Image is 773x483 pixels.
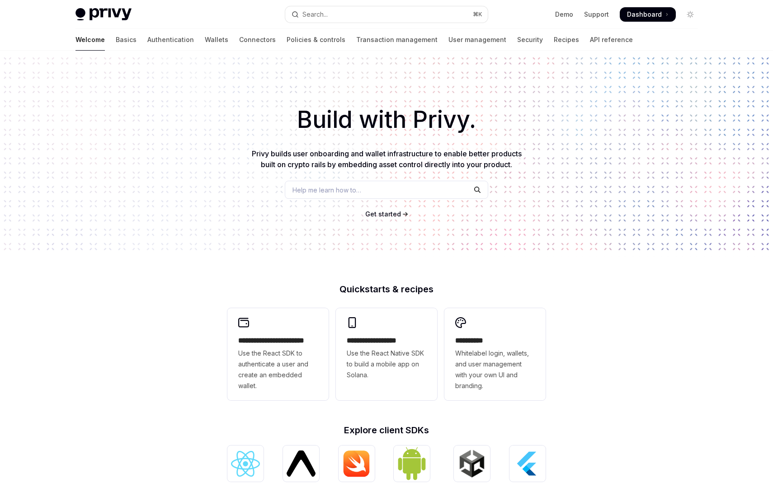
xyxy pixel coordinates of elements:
span: ⌘ K [473,11,482,18]
a: User management [448,29,506,51]
span: Use the React SDK to authenticate a user and create an embedded wallet. [238,348,318,391]
a: Wallets [205,29,228,51]
div: Search... [302,9,328,20]
a: Welcome [75,29,105,51]
h2: Explore client SDKs [227,426,546,435]
a: Demo [555,10,573,19]
img: Unity [457,449,486,478]
button: Toggle dark mode [683,7,698,22]
span: Privy builds user onboarding and wallet infrastructure to enable better products built on crypto ... [252,149,522,169]
a: Security [517,29,543,51]
h2: Quickstarts & recipes [227,285,546,294]
button: Open search [285,6,488,23]
h1: Build with Privy. [14,102,759,137]
img: React Native [287,450,316,476]
span: Help me learn how to… [292,185,361,195]
a: Transaction management [356,29,438,51]
a: Dashboard [620,7,676,22]
img: Flutter [513,449,542,478]
a: Get started [365,210,401,219]
a: **** **** **** ***Use the React Native SDK to build a mobile app on Solana. [336,308,437,400]
a: Support [584,10,609,19]
a: Basics [116,29,137,51]
span: Whitelabel login, wallets, and user management with your own UI and branding. [455,348,535,391]
img: iOS (Swift) [342,450,371,477]
img: React [231,451,260,477]
a: Connectors [239,29,276,51]
a: **** *****Whitelabel login, wallets, and user management with your own UI and branding. [444,308,546,400]
span: Use the React Native SDK to build a mobile app on Solana. [347,348,426,380]
a: API reference [590,29,633,51]
img: Android (Kotlin) [397,446,426,480]
a: Policies & controls [287,29,345,51]
span: Dashboard [627,10,662,19]
img: light logo [75,8,132,21]
a: Recipes [554,29,579,51]
a: Authentication [147,29,194,51]
span: Get started [365,210,401,218]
